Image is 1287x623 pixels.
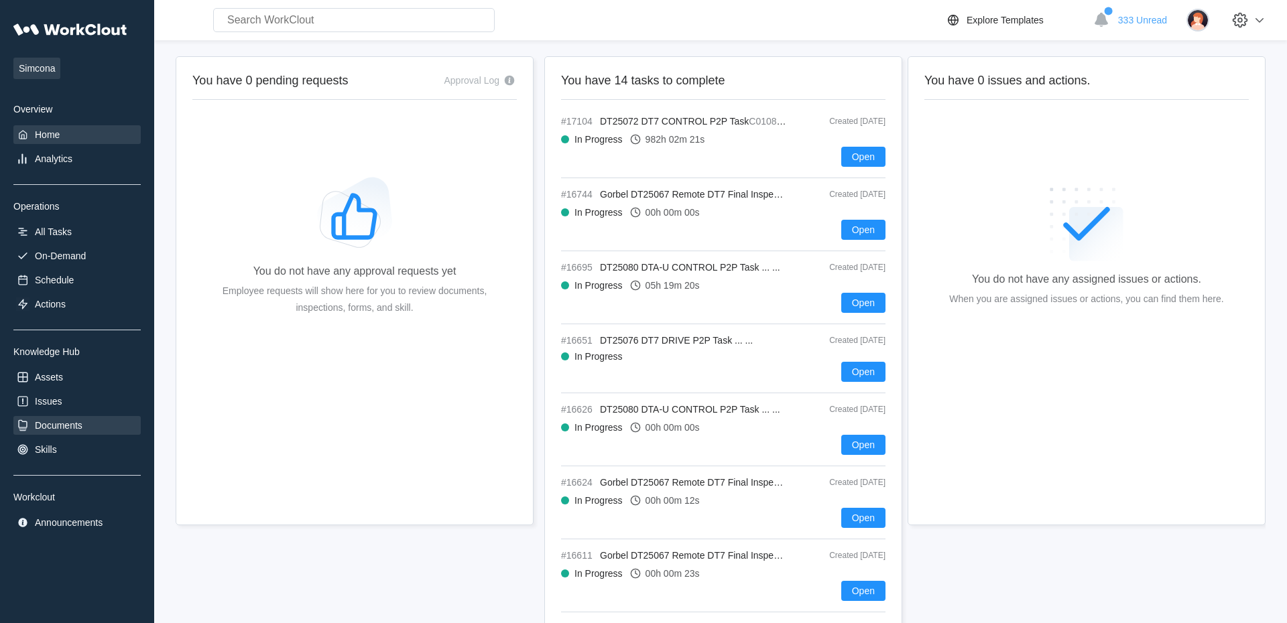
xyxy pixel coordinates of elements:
[213,8,495,32] input: Search WorkClout
[13,346,141,357] div: Knowledge Hub
[852,440,875,449] span: Open
[13,125,141,144] a: Home
[574,207,623,218] div: In Progress
[35,420,82,431] div: Documents
[852,152,875,161] span: Open
[13,416,141,435] a: Documents
[35,129,60,140] div: Home
[35,444,57,455] div: Skills
[35,372,63,383] div: Assets
[574,422,623,433] div: In Progress
[841,293,885,313] button: Open
[841,508,885,528] button: Open
[646,207,700,218] div: 00h 00m 00s
[798,405,885,414] div: Created [DATE]
[561,335,595,346] span: #16651
[13,104,141,115] div: Overview
[561,73,885,88] h2: You have 14 tasks to complete
[841,220,885,240] button: Open
[35,275,74,285] div: Schedule
[561,404,595,415] span: #16626
[852,298,875,307] span: Open
[35,251,86,261] div: On-Demand
[35,226,72,237] div: All Tasks
[600,262,780,273] span: DT25080 DTA-U CONTROL P2P Task ... ...
[841,362,885,382] button: Open
[949,291,1223,307] div: When you are assigned issues or actions, you can find them here.
[841,581,885,601] button: Open
[924,73,1249,88] h2: You have 0 issues and actions.
[35,396,62,407] div: Issues
[798,263,885,272] div: Created [DATE]
[600,550,836,561] span: Gorbel DT25067 Remote DT7 Final Inspection Task ... ...
[13,492,141,502] div: Workclout
[646,422,700,433] div: 00h 00m 00s
[852,225,875,234] span: Open
[574,351,623,362] div: In Progress
[798,117,885,126] div: Created [DATE]
[561,116,595,127] span: #17104
[561,550,595,561] span: #16611
[13,513,141,532] a: Announcements
[561,477,595,488] span: #16624
[561,262,595,273] span: #16695
[1186,9,1209,31] img: user-2.png
[35,299,66,309] div: Actions
[13,392,141,411] a: Issues
[561,189,595,200] span: #16744
[600,335,753,346] span: DT25076 DT7 DRIVE P2P Task ... ...
[798,336,885,345] div: Created [DATE]
[841,147,885,167] button: Open
[574,280,623,291] div: In Progress
[967,15,1044,25] div: Explore Templates
[13,295,141,314] a: Actions
[841,435,885,455] button: Open
[972,273,1201,285] div: You do not have any assigned issues or actions.
[574,568,623,579] div: In Progress
[13,271,141,289] a: Schedule
[574,495,623,506] div: In Progress
[798,478,885,487] div: Created [DATE]
[35,517,103,528] div: Announcements
[798,551,885,560] div: Created [DATE]
[35,153,72,164] div: Analytics
[13,440,141,459] a: Skills
[646,134,705,145] div: 982h 02m 21s
[600,477,836,488] span: Gorbel DT25067 Remote DT7 Final Inspection Task ... ...
[13,149,141,168] a: Analytics
[1118,15,1167,25] span: 333 Unread
[852,513,875,523] span: Open
[13,247,141,265] a: On-Demand
[852,586,875,596] span: Open
[574,134,623,145] div: In Progress
[13,201,141,212] div: Operations
[646,280,700,291] div: 05h 19m 20s
[192,73,349,88] h2: You have 0 pending requests
[13,58,60,79] span: Simcona
[253,265,456,277] div: You do not have any approval requests yet
[13,368,141,387] a: Assets
[798,190,885,199] div: Created [DATE]
[852,367,875,376] span: Open
[444,75,499,86] div: Approval Log
[600,404,780,415] span: DT25080 DTA-U CONTROL P2P Task ... ...
[13,222,141,241] a: All Tasks
[749,116,782,127] mark: C01081
[646,568,700,579] div: 00h 00m 23s
[600,116,749,127] span: DT25072 DT7 CONTROL P2P Task
[945,12,1087,28] a: Explore Templates
[646,495,700,506] div: 00h 00m 12s
[600,189,836,200] span: Gorbel DT25067 Remote DT7 Final Inspection Task ... ...
[214,283,495,316] div: Employee requests will show here for you to review documents, inspections, forms, and skill.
